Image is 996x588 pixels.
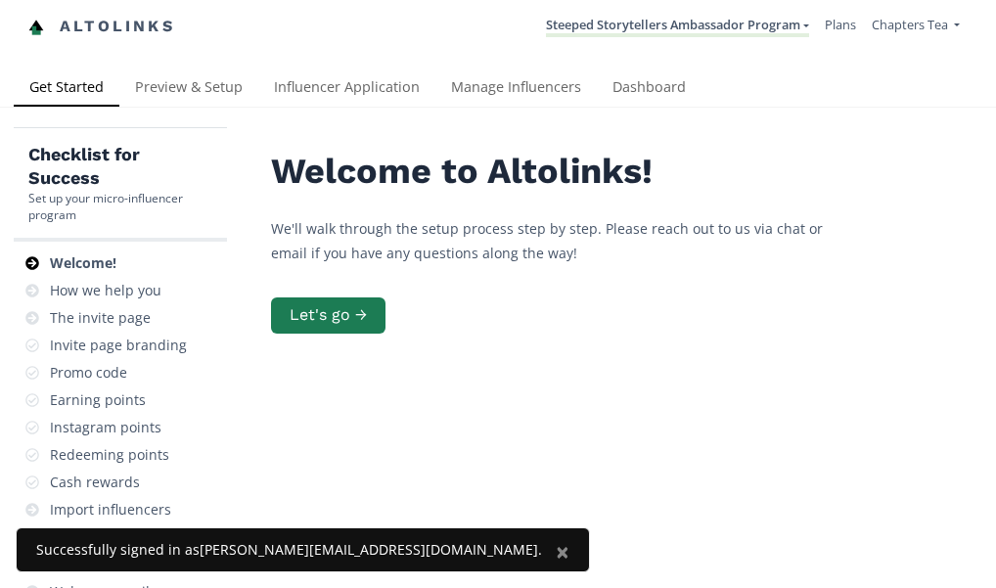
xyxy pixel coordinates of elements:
[50,308,151,328] div: The invite page
[50,445,169,465] div: Redeeming points
[536,528,589,575] button: Close
[271,297,385,334] button: Let's go →
[271,152,858,192] h2: Welcome to Altolinks!
[14,69,119,109] a: Get Started
[28,143,212,190] h5: Checklist for Success
[28,11,175,43] a: Altolinks
[36,540,542,560] div: Successfully signed in as [PERSON_NAME][EMAIL_ADDRESS][DOMAIN_NAME] .
[50,363,127,383] div: Promo code
[50,336,187,355] div: Invite page branding
[50,473,140,492] div: Cash rewards
[258,69,435,109] a: Influencer Application
[20,20,82,78] iframe: chat widget
[50,418,161,437] div: Instagram points
[50,281,161,300] div: How we help you
[50,253,116,273] div: Welcome!
[546,16,809,37] a: Steeped Storytellers Ambassador Program
[50,390,146,410] div: Earning points
[28,190,212,223] div: Set up your micro-influencer program
[556,535,569,567] span: ×
[435,69,597,109] a: Manage Influencers
[872,16,948,33] span: Chapters Tea
[597,69,702,109] a: Dashboard
[872,16,960,38] a: Chapters Tea
[825,16,856,33] a: Plans
[271,216,858,265] p: We'll walk through the setup process step by step. Please reach out to us via chat or email if yo...
[50,500,171,520] div: Import influencers
[119,69,258,109] a: Preview & Setup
